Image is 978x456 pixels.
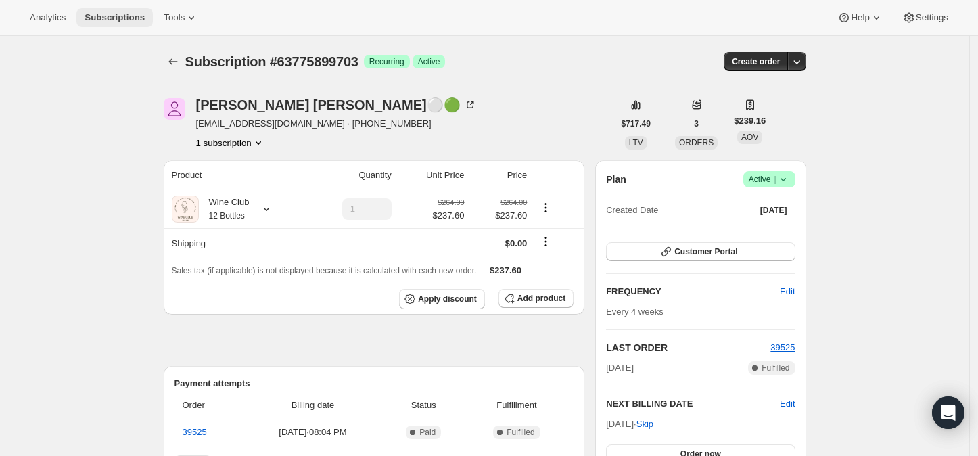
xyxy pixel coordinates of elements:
[770,342,795,352] a: 39525
[517,293,565,304] span: Add product
[606,419,653,429] span: [DATE] ·
[694,118,699,129] span: 3
[613,114,659,133] button: $717.49
[894,8,956,27] button: Settings
[419,427,436,438] span: Paid
[724,52,788,71] button: Create order
[774,174,776,185] span: |
[686,114,707,133] button: 3
[209,211,245,221] small: 12 Bottles
[772,281,803,302] button: Edit
[246,426,379,439] span: [DATE] · 08:04 PM
[606,361,634,375] span: [DATE]
[185,54,358,69] span: Subscription #63775899703
[388,398,460,412] span: Status
[472,209,527,223] span: $237.60
[369,56,404,67] span: Recurring
[432,209,464,223] span: $237.60
[172,196,199,223] img: product img
[732,56,780,67] span: Create order
[164,228,305,258] th: Shipping
[762,363,789,373] span: Fulfilled
[164,52,183,71] button: Subscriptions
[752,201,795,220] button: [DATE]
[851,12,869,23] span: Help
[741,133,758,142] span: AOV
[22,8,74,27] button: Analytics
[829,8,891,27] button: Help
[505,238,528,248] span: $0.00
[438,198,464,206] small: $264.00
[628,413,661,435] button: Skip
[606,242,795,261] button: Customer Portal
[629,138,643,147] span: LTV
[396,160,469,190] th: Unit Price
[199,196,250,223] div: Wine Club
[932,396,964,429] div: Open Intercom Messenger
[606,341,770,355] h2: LAST ORDER
[606,204,658,217] span: Created Date
[606,397,780,411] h2: NEXT BILLING DATE
[507,427,534,438] span: Fulfilled
[468,160,531,190] th: Price
[76,8,153,27] button: Subscriptions
[164,98,185,120] span: Amy Ferguson⚪🟢
[679,138,714,147] span: ORDERS
[174,377,574,390] h2: Payment attempts
[183,427,207,437] a: 39525
[622,118,651,129] span: $717.49
[196,98,477,112] div: [PERSON_NAME] [PERSON_NAME]⚪🟢
[174,390,243,420] th: Order
[418,56,440,67] span: Active
[535,200,557,215] button: Product actions
[916,12,948,23] span: Settings
[196,117,477,131] span: [EMAIL_ADDRESS][DOMAIN_NAME] · [PHONE_NUMBER]
[760,205,787,216] span: [DATE]
[418,294,477,304] span: Apply discount
[164,12,185,23] span: Tools
[85,12,145,23] span: Subscriptions
[156,8,206,27] button: Tools
[399,289,485,309] button: Apply discount
[500,198,527,206] small: $264.00
[30,12,66,23] span: Analytics
[490,265,521,275] span: $237.60
[770,341,795,355] button: 39525
[606,306,663,317] span: Every 4 weeks
[636,417,653,431] span: Skip
[468,398,565,412] span: Fulfillment
[780,285,795,298] span: Edit
[606,285,780,298] h2: FREQUENCY
[734,114,766,128] span: $239.16
[172,266,477,275] span: Sales tax (if applicable) is not displayed because it is calculated with each new order.
[164,160,305,190] th: Product
[246,398,379,412] span: Billing date
[196,136,265,150] button: Product actions
[535,234,557,249] button: Shipping actions
[674,246,737,257] span: Customer Portal
[305,160,396,190] th: Quantity
[498,289,574,308] button: Add product
[606,173,626,186] h2: Plan
[780,397,795,411] button: Edit
[749,173,790,186] span: Active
